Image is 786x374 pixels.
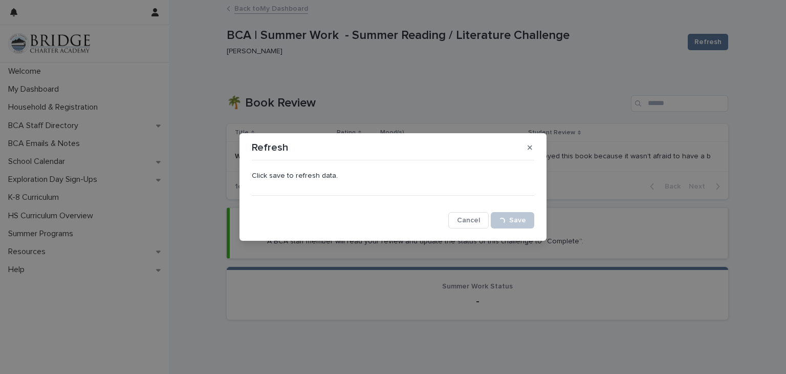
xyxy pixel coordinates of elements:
[252,172,534,180] p: Click save to refresh data.
[509,217,526,224] span: Save
[252,141,288,154] p: Refresh
[457,217,480,224] span: Cancel
[448,212,489,228] button: Cancel
[491,212,534,228] button: Save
